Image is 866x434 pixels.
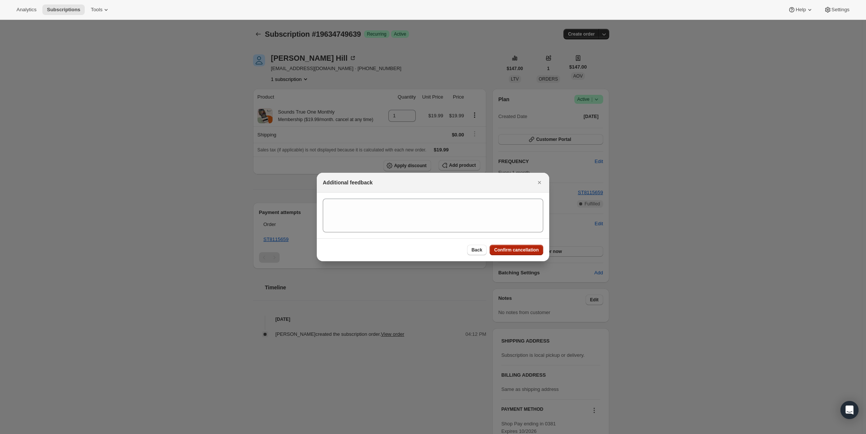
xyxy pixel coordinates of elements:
[796,7,806,13] span: Help
[472,247,482,253] span: Back
[86,4,114,15] button: Tools
[490,245,543,255] button: Confirm cancellation
[91,7,102,13] span: Tools
[841,401,859,419] div: Open Intercom Messenger
[494,247,539,253] span: Confirm cancellation
[467,245,487,255] button: Back
[784,4,818,15] button: Help
[42,4,85,15] button: Subscriptions
[323,179,373,186] h2: Additional feedback
[820,4,854,15] button: Settings
[16,7,36,13] span: Analytics
[832,7,850,13] span: Settings
[534,177,545,188] button: Close
[47,7,80,13] span: Subscriptions
[12,4,41,15] button: Analytics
